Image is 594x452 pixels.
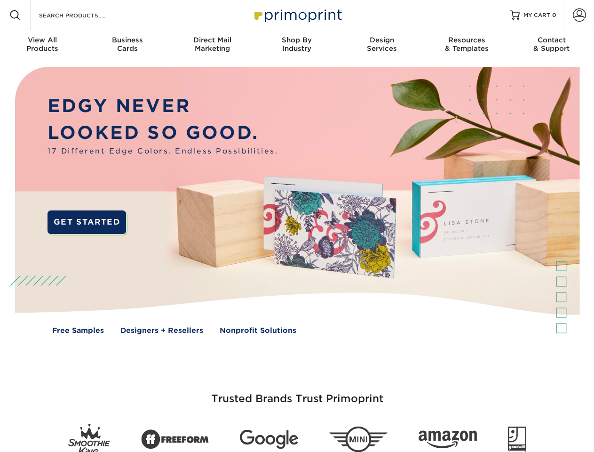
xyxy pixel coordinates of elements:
a: Direct MailMarketing [170,30,254,60]
div: Marketing [170,36,254,53]
div: Services [340,36,424,53]
a: BusinessCards [85,30,169,60]
span: 17 Different Edge Colors. Endless Possibilities. [48,146,278,157]
span: 0 [552,12,556,18]
a: Designers + Resellers [120,325,203,336]
a: GET STARTED [48,210,126,234]
p: EDGY NEVER [48,93,278,120]
a: Free Samples [52,325,104,336]
span: Business [85,36,169,44]
span: Resources [424,36,509,44]
a: DesignServices [340,30,424,60]
img: Primoprint [250,5,344,25]
p: LOOKED SO GOOD. [48,120,278,146]
img: Google [240,430,298,449]
div: Industry [254,36,339,53]
img: Amazon [419,431,477,449]
div: & Templates [424,36,509,53]
span: Contact [509,36,594,44]
div: & Support [509,36,594,53]
span: Direct Mail [170,36,254,44]
a: Nonprofit Solutions [220,325,296,336]
img: Goodwill [508,427,526,452]
a: Resources& Templates [424,30,509,60]
span: Shop By [254,36,339,44]
input: SEARCH PRODUCTS..... [38,9,130,21]
span: MY CART [523,11,550,19]
h3: Trusted Brands Trust Primoprint [22,370,572,416]
a: Contact& Support [509,30,594,60]
a: Shop ByIndustry [254,30,339,60]
span: Design [340,36,424,44]
div: Cards [85,36,169,53]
